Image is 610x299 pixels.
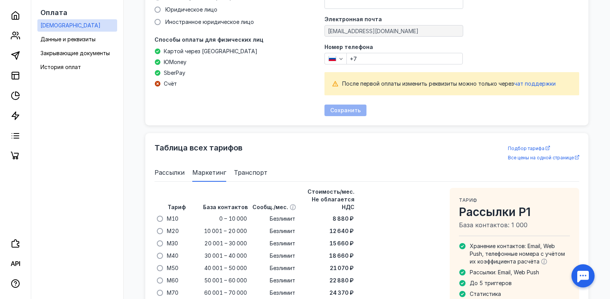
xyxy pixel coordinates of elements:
span: 10 001 – 20 000 [204,227,247,235]
span: Тариф [168,204,186,210]
span: Номер телефона [324,44,373,50]
span: M60 [167,277,178,284]
a: История оплат [37,61,117,73]
span: Стоимость/мес. Не облагается НДС [308,188,355,210]
span: 20 001 – 30 000 [204,240,247,247]
span: M50 [167,264,178,272]
span: 24 370 ₽ [329,289,354,297]
span: База контактов: 1 000 [459,220,570,230]
span: M10 [167,215,178,223]
span: Безлимит [270,264,295,272]
span: 30 001 – 40 000 [205,252,247,260]
span: Рассылки: Email, Web Push [470,269,539,275]
span: История оплат [40,64,81,70]
span: Картой через [GEOGRAPHIC_DATA] [164,47,257,55]
span: 18 660 ₽ [329,252,354,260]
span: Рассылки P1 [459,205,570,219]
span: 60 001 – 70 000 [204,289,247,297]
span: Тариф [459,197,477,203]
a: Закрывающие документы [37,47,117,59]
a: Данные и реквизиты [37,33,117,46]
span: Счёт [164,80,177,88]
span: Транспорт [234,168,267,177]
span: 12 640 ₽ [329,227,354,235]
span: Закрывающие документы [40,50,110,56]
a: Подбор тарифа [508,145,579,152]
span: Рассылки [155,168,185,177]
span: Хранение контактов: Email, Web Push, телефонные номера с учётом их коэффициента расчёта [470,243,565,265]
span: M40 [167,252,178,260]
span: ЮMoney [164,58,187,66]
span: Электронная почта [324,17,382,22]
span: M70 [167,289,178,297]
div: После первой оплаты изменить реквизиты можно только через [342,80,571,88]
span: Безлимит [270,277,295,284]
span: Все цены на одной странице [508,155,574,160]
span: M20 [167,227,179,235]
span: Оплата [40,8,67,17]
button: чат поддержки [514,80,556,88]
a: Все цены на одной странице [508,154,579,162]
span: Безлимит [270,240,295,247]
span: Статистика [470,291,501,297]
span: Сообщ./мес. [252,204,288,210]
span: SberPay [164,69,185,77]
span: Маркетинг [192,168,226,177]
span: Способы оплаты для физических лиц [155,36,263,43]
span: Безлимит [270,289,295,297]
span: До 5 триггеров [470,280,512,286]
span: Безлимит [270,252,295,260]
span: 21 070 ₽ [330,264,354,272]
span: [DEMOGRAPHIC_DATA] [40,22,101,29]
span: 15 660 ₽ [329,240,354,247]
span: Иностранное юридическое лицо [165,19,254,25]
span: База контактов [203,204,248,210]
span: 8 880 ₽ [333,215,354,223]
span: Таблица всех тарифов [155,143,242,152]
span: Данные и реквизиты [40,36,96,42]
span: Подбор тарифа [508,145,544,151]
a: [DEMOGRAPHIC_DATA] [37,19,117,32]
span: Безлимит [270,215,295,223]
span: M30 [167,240,178,247]
span: 0 – 10 000 [219,215,247,223]
span: 50 001 – 60 000 [204,277,247,284]
span: Юридическое лицо [165,6,217,13]
span: 22 880 ₽ [329,277,354,284]
span: 40 001 – 50 000 [204,264,247,272]
span: Безлимит [270,227,295,235]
